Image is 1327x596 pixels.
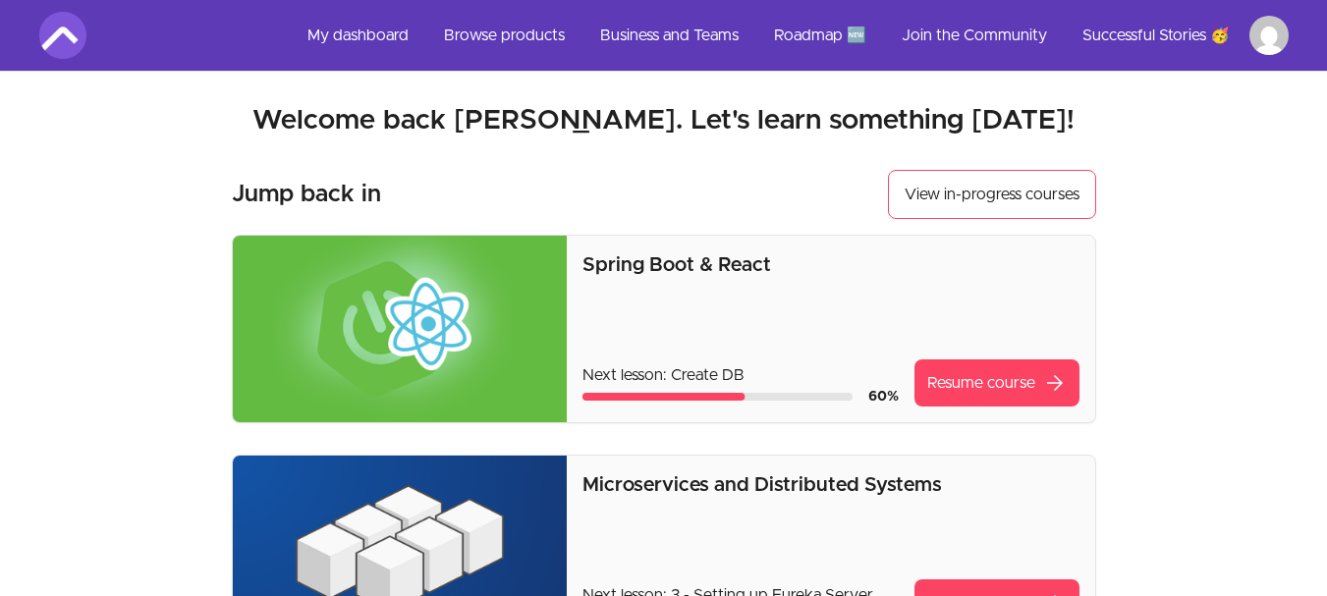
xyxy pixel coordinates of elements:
[232,179,381,210] h3: Jump back in
[914,359,1079,406] a: Resume coursearrow_forward
[39,12,86,59] img: Amigoscode logo
[233,236,568,422] img: Product image for Spring Boot & React
[582,393,852,401] div: Course progress
[886,12,1063,59] a: Join the Community
[1043,371,1067,395] span: arrow_forward
[868,390,899,404] span: 60 %
[584,12,754,59] a: Business and Teams
[582,471,1078,499] p: Microservices and Distributed Systems
[582,251,1078,279] p: Spring Boot & React
[292,12,424,59] a: My dashboard
[428,12,581,59] a: Browse products
[292,12,1289,59] nav: Main
[39,103,1289,138] h2: Welcome back [PERSON_NAME]. Let's learn something [DATE]!
[888,170,1096,219] a: View in-progress courses
[758,12,882,59] a: Roadmap 🆕
[582,363,898,387] p: Next lesson: Create DB
[1249,16,1289,55] img: Profile image for Paulo Sérgio Muniz Silva
[1067,12,1245,59] a: Successful Stories 🥳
